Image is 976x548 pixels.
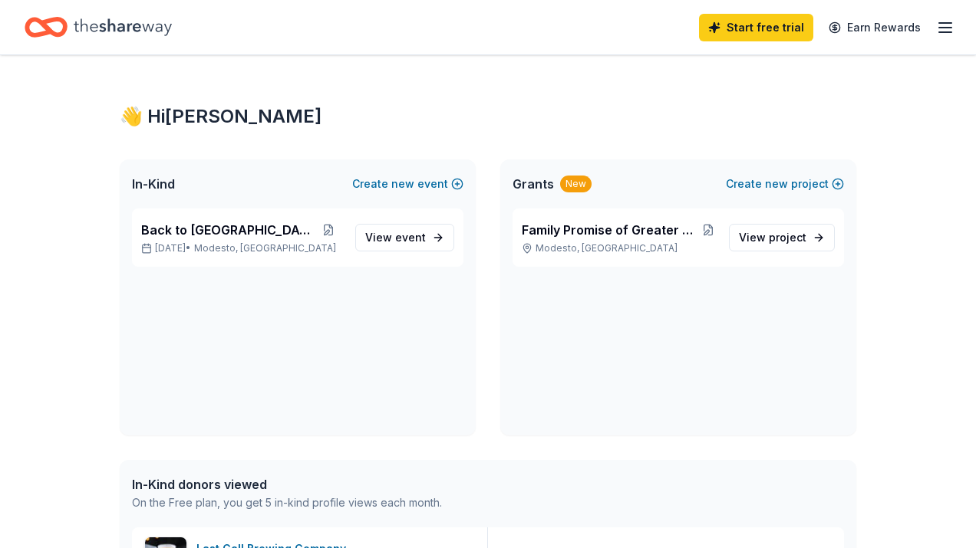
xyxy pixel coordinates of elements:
p: [DATE] • [141,242,343,254]
a: View project [729,224,835,251]
a: Start free trial [699,14,813,41]
span: In-Kind [132,175,175,193]
span: Grants [513,175,554,193]
button: Createnewevent [352,175,463,193]
div: New [560,176,592,192]
div: On the Free plan, you get 5 in-kind profile views each month. [132,494,442,512]
span: Family Promise of Greater Modesto Transitional Living [522,221,700,239]
span: project [769,231,806,244]
span: Back to [GEOGRAPHIC_DATA] [141,221,314,239]
span: View [365,228,426,247]
span: Modesto, [GEOGRAPHIC_DATA] [194,242,336,254]
a: View event [355,224,454,251]
span: new [391,175,414,193]
div: 👋 Hi [PERSON_NAME] [120,104,856,129]
span: new [765,175,788,193]
p: Modesto, [GEOGRAPHIC_DATA] [522,242,717,254]
a: Earn Rewards [819,14,930,41]
a: Home [25,9,172,45]
span: View [739,228,806,247]
span: event [395,231,426,244]
button: Createnewproject [726,175,844,193]
div: In-Kind donors viewed [132,475,442,494]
